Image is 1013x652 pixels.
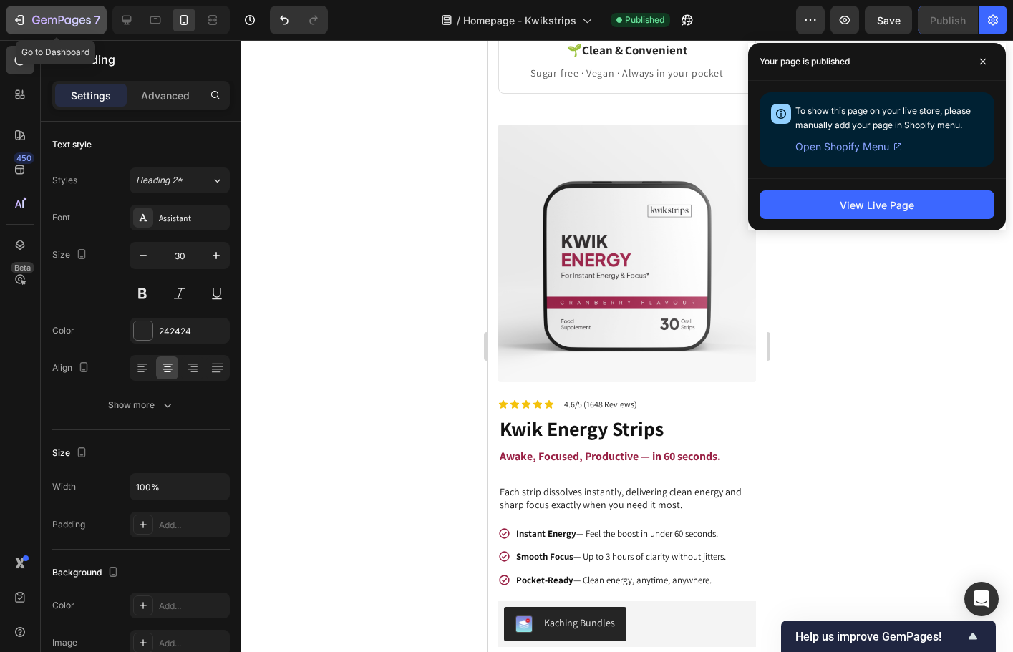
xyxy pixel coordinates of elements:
div: Assistant [159,212,226,225]
div: Size [52,245,90,265]
div: Text style [52,138,92,151]
div: Beta [11,262,34,273]
span: Save [877,14,901,26]
button: Show survey - Help us improve GemPages! [795,628,982,645]
p: Heading [69,51,224,68]
button: Save [865,6,912,34]
div: Show more [108,398,175,412]
div: Open Intercom Messenger [964,582,999,616]
div: Background [52,563,122,583]
p: Advanced [141,88,190,103]
div: Size [52,444,90,463]
button: 7 [6,6,107,34]
div: Styles [52,174,77,187]
div: Add... [159,519,226,532]
div: Publish [930,13,966,28]
div: Align [52,359,92,378]
input: Auto [130,474,229,500]
button: Heading 2* [130,167,230,193]
button: View Live Page [760,190,994,219]
span: Published [625,14,664,26]
iframe: Design area [488,40,767,652]
span: Open Shopify Menu [795,138,889,155]
p: 7 [94,11,100,29]
div: Width [52,480,76,493]
div: 242424 [159,325,226,338]
div: Padding [52,518,85,531]
p: Settings [71,88,111,103]
span: Homepage - Kwikstrips [463,13,576,28]
div: Undo/Redo [270,6,328,34]
div: Color [52,324,74,337]
div: View Live Page [840,198,914,213]
div: Font [52,211,70,224]
div: Add... [159,637,226,650]
button: Show more [52,392,230,418]
div: 450 [14,152,34,164]
div: Color [52,599,74,612]
div: Image [52,636,77,649]
span: To show this page on your live store, please manually add your page in Shopify menu. [795,105,971,130]
span: / [457,13,460,28]
div: Add... [159,600,226,613]
span: Heading 2* [136,174,183,187]
span: Help us improve GemPages! [795,630,964,643]
p: Your page is published [760,54,850,69]
button: Publish [918,6,978,34]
